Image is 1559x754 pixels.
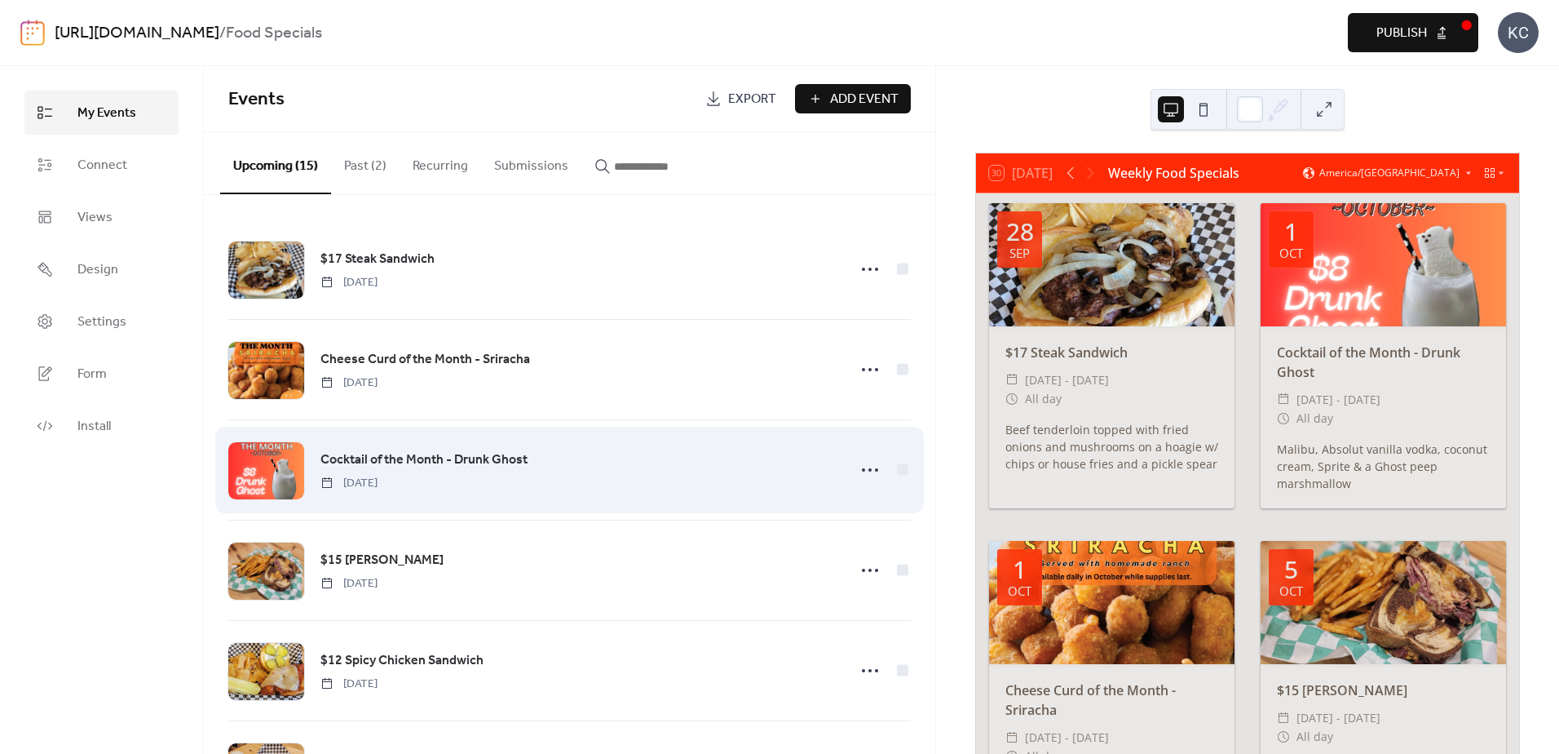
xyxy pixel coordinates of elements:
span: Export [728,90,776,109]
button: Submissions [481,132,581,193]
span: Add Event [830,90,899,109]
div: Malibu, Absolut vanilla vodka, coconut cream, Sprite & a Ghost peep marshmallow [1261,441,1506,492]
span: Cheese Curd of the Month - Sriracha [320,350,530,370]
button: Recurring [400,132,481,193]
span: [DATE] - [DATE] [1296,390,1380,410]
span: [DATE] [320,575,378,592]
a: Design [24,247,179,291]
a: Cocktail of the Month - Drunk Ghost [320,450,528,471]
a: Settings [24,299,179,344]
button: Past (2) [331,132,400,193]
span: [DATE] [320,375,378,392]
span: Views [77,208,113,228]
a: My Events [24,91,179,135]
span: $15 [PERSON_NAME] [320,551,444,570]
b: / [219,18,226,49]
div: ​ [1005,728,1018,747]
div: ​ [1005,389,1018,409]
div: KC [1498,12,1539,53]
button: Publish [1348,13,1478,52]
span: $17 Steak Sandwich [320,250,435,269]
div: Cocktail of the Month - Drunk Ghost [1261,343,1506,382]
div: ​ [1005,370,1018,390]
div: Oct [1279,247,1303,259]
div: 28 [1006,220,1034,244]
span: Design [77,260,118,280]
a: [URL][DOMAIN_NAME] [55,18,219,49]
span: Install [77,417,111,437]
a: $17 Steak Sandwich [320,249,435,270]
div: Oct [1008,585,1031,597]
div: ​ [1277,708,1290,728]
a: Export [693,84,788,113]
div: 5 [1284,557,1298,582]
span: $12 Spicy Chicken Sandwich [320,651,484,671]
span: My Events [77,104,136,123]
span: Connect [77,156,127,175]
span: [DATE] - [DATE] [1296,708,1380,728]
div: 1 [1284,220,1298,244]
a: Install [24,404,179,448]
div: ​ [1277,390,1290,410]
span: Cocktail of the Month - Drunk Ghost [320,450,528,470]
div: Weekly Food Specials [1108,163,1239,183]
span: [DATE] [320,676,378,693]
span: Publish [1376,24,1427,43]
b: Food Specials [226,18,322,49]
span: All day [1296,727,1333,747]
span: [DATE] - [DATE] [1025,370,1109,390]
div: $17 Steak Sandwich [989,343,1234,362]
div: ​ [1277,727,1290,747]
span: [DATE] [320,274,378,291]
span: Events [228,82,285,118]
div: Oct [1279,585,1303,597]
a: $15 [PERSON_NAME] [320,550,444,571]
img: logo [20,20,45,46]
div: Cheese Curd of the Month - Sriracha [989,681,1234,720]
button: Upcoming (15) [220,132,331,194]
a: Form [24,352,179,396]
span: [DATE] - [DATE] [1025,728,1109,747]
span: All day [1025,389,1062,409]
span: America/[GEOGRAPHIC_DATA] [1319,168,1460,178]
a: Views [24,195,179,239]
div: Beef tenderloin topped with fried onions and mushrooms on a hoagie w/ chips or house fries and a ... [989,421,1234,472]
button: Add Event [795,84,911,113]
a: Cheese Curd of the Month - Sriracha [320,349,530,370]
a: Connect [24,143,179,187]
div: 1 [1013,557,1027,582]
span: Form [77,365,107,384]
div: ​ [1277,409,1290,428]
a: $12 Spicy Chicken Sandwich [320,650,484,672]
div: $15 [PERSON_NAME] [1261,681,1506,700]
span: All day [1296,409,1333,428]
div: Sep [1009,247,1030,259]
span: Settings [77,313,126,332]
span: [DATE] [320,475,378,492]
